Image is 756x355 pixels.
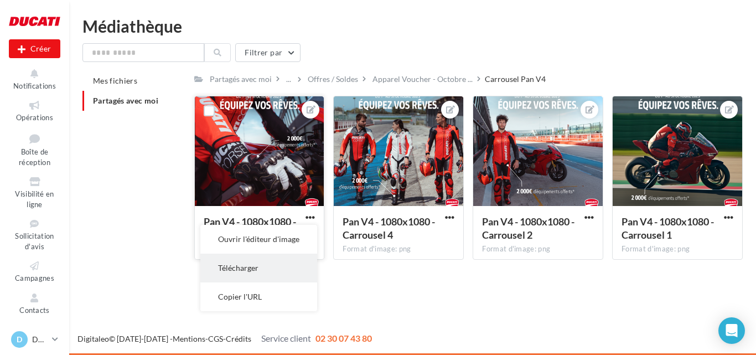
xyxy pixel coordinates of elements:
div: Offres / Soldes [308,74,358,85]
div: Partagés avec moi [210,74,272,85]
a: Opérations [9,97,60,124]
span: Mes fichiers [93,76,137,85]
button: Copier l'URL [200,282,317,311]
a: D Ducati [9,329,60,350]
span: Notifications [13,81,56,90]
span: Boîte de réception [19,147,50,167]
a: Visibilité en ligne [9,173,60,211]
button: Télécharger [200,254,317,282]
div: Format d'image: png [482,244,594,254]
a: Digitaleo [77,334,109,343]
span: 02 30 07 43 80 [315,333,372,343]
span: Opérations [16,113,53,122]
span: Campagnes [15,274,54,282]
a: Sollicitation d'avis [9,215,60,253]
div: Médiathèque [82,18,743,34]
a: Mentions [173,334,205,343]
a: CGS [208,334,223,343]
div: Format d'image: png [622,244,733,254]
a: Contacts [9,290,60,317]
span: Partagés avec moi [93,96,158,105]
span: Pan V4 - 1080x1080 - Carrousel 2 [482,215,574,241]
a: Crédits [226,334,251,343]
span: Service client [261,333,311,343]
div: Nouvelle campagne [9,39,60,58]
button: Créer [9,39,60,58]
div: Open Intercom Messenger [718,317,745,344]
span: D [17,334,22,345]
button: Ouvrir l'éditeur d'image [200,225,317,254]
p: Ducati [32,334,48,345]
button: Filtrer par [235,43,301,62]
a: Boîte de réception [9,129,60,169]
a: Campagnes [9,258,60,285]
span: Contacts [19,306,50,315]
span: Sollicitation d'avis [15,231,54,251]
span: Pan V4 - 1080x1080 - Carrousel 3 [204,215,296,241]
span: Pan V4 - 1080x1080 - Carrousel 4 [343,215,435,241]
span: Apparel Voucher - Octobre ... [372,74,473,85]
div: Carrousel Pan V4 [485,74,546,85]
div: ... [284,71,293,87]
button: Notifications [9,65,60,92]
span: Visibilité en ligne [15,189,54,209]
div: Format d'image: png [343,244,454,254]
span: © [DATE]-[DATE] - - - [77,334,372,343]
span: Pan V4 - 1080x1080 - Carrousel 1 [622,215,714,241]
